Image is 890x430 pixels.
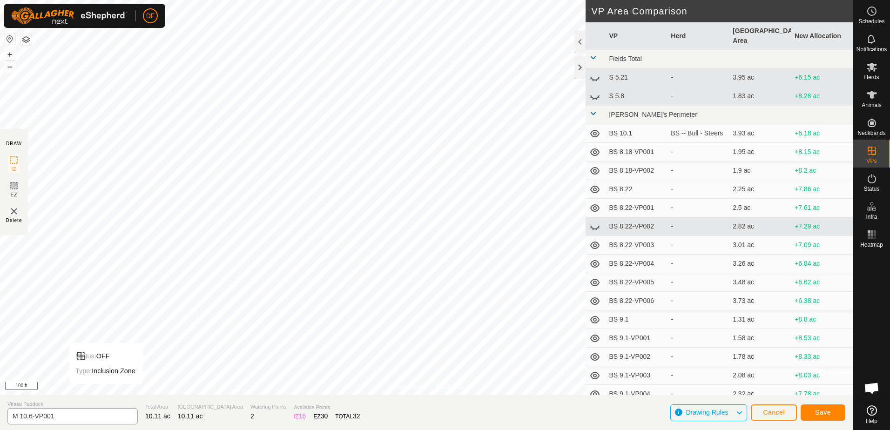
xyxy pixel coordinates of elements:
[146,11,155,21] span: DF
[671,240,725,250] div: -
[671,389,725,399] div: -
[791,310,853,329] td: +8.8 ac
[853,402,890,428] a: Help
[729,87,791,106] td: 1.83 ac
[605,255,667,273] td: BS 8.22-VP004
[729,22,791,50] th: [GEOGRAPHIC_DATA] Area
[791,143,853,161] td: +8.15 ac
[671,166,725,175] div: -
[671,184,725,194] div: -
[605,68,667,87] td: S 5.21
[729,273,791,292] td: 3.48 ac
[858,19,884,24] span: Schedules
[250,403,286,411] span: Watering Points
[863,186,879,192] span: Status
[791,366,853,385] td: +8.03 ac
[866,158,877,164] span: VPs
[145,403,170,411] span: Total Area
[4,49,15,60] button: +
[75,350,135,362] div: OFF
[609,111,697,118] span: [PERSON_NAME]'s Perimeter
[605,87,667,106] td: S 5.8
[856,47,887,52] span: Notifications
[729,217,791,236] td: 2.82 ac
[605,199,667,217] td: BS 8.22-VP001
[791,68,853,87] td: +6.15 ac
[791,217,853,236] td: +7.29 ac
[729,385,791,403] td: 2.32 ac
[866,214,877,220] span: Infra
[390,383,425,391] a: Privacy Policy
[860,242,883,248] span: Heatmap
[250,412,254,420] span: 2
[791,348,853,366] td: +8.33 ac
[667,22,729,50] th: Herd
[605,236,667,255] td: BS 8.22-VP003
[864,74,879,80] span: Herds
[671,222,725,231] div: -
[8,206,20,217] img: VP
[791,236,853,255] td: +7.09 ac
[729,199,791,217] td: 2.5 ac
[178,403,243,411] span: [GEOGRAPHIC_DATA] Area
[671,333,725,343] div: -
[791,329,853,348] td: +8.53 ac
[729,161,791,180] td: 1.9 ac
[791,255,853,273] td: +6.84 ac
[605,22,667,50] th: VP
[729,329,791,348] td: 1.58 ac
[791,273,853,292] td: +6.62 ac
[791,180,853,199] td: +7.86 ac
[605,385,667,403] td: BS 9.1-VP004
[866,418,877,424] span: Help
[671,296,725,306] div: -
[862,102,882,108] span: Animals
[729,143,791,161] td: 1.95 ac
[605,124,667,143] td: BS 10.1
[729,236,791,255] td: 3.01 ac
[729,348,791,366] td: 1.78 ac
[7,400,138,408] span: Virtual Paddock
[729,68,791,87] td: 3.95 ac
[75,365,135,376] div: Inclusion Zone
[313,411,328,421] div: EZ
[671,91,725,101] div: -
[335,411,360,421] div: TOTAL
[605,366,667,385] td: BS 9.1-VP003
[605,273,667,292] td: BS 8.22-VP005
[801,404,845,421] button: Save
[4,34,15,45] button: Reset Map
[729,180,791,199] td: 2.25 ac
[671,352,725,362] div: -
[671,147,725,157] div: -
[11,7,128,24] img: Gallagher Logo
[11,191,18,198] span: EZ
[605,161,667,180] td: BS 8.18-VP002
[6,217,22,224] span: Delete
[791,199,853,217] td: +7.61 ac
[605,292,667,310] td: BS 8.22-VP006
[729,366,791,385] td: 2.08 ac
[791,385,853,403] td: +7.78 ac
[791,161,853,180] td: +8.2 ac
[671,370,725,380] div: -
[729,310,791,329] td: 1.31 ac
[609,55,642,62] span: Fields Total
[858,374,886,402] div: Open chat
[791,22,853,50] th: New Allocation
[436,383,463,391] a: Contact Us
[12,166,17,173] span: IZ
[791,292,853,310] td: +6.38 ac
[591,6,853,17] h2: VP Area Comparison
[299,412,306,420] span: 16
[294,411,306,421] div: IZ
[729,255,791,273] td: 3.26 ac
[763,409,785,416] span: Cancel
[671,277,725,287] div: -
[791,124,853,143] td: +6.18 ac
[729,124,791,143] td: 3.93 ac
[145,412,170,420] span: 10.11 ac
[4,61,15,72] button: –
[321,412,328,420] span: 30
[671,203,725,213] div: -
